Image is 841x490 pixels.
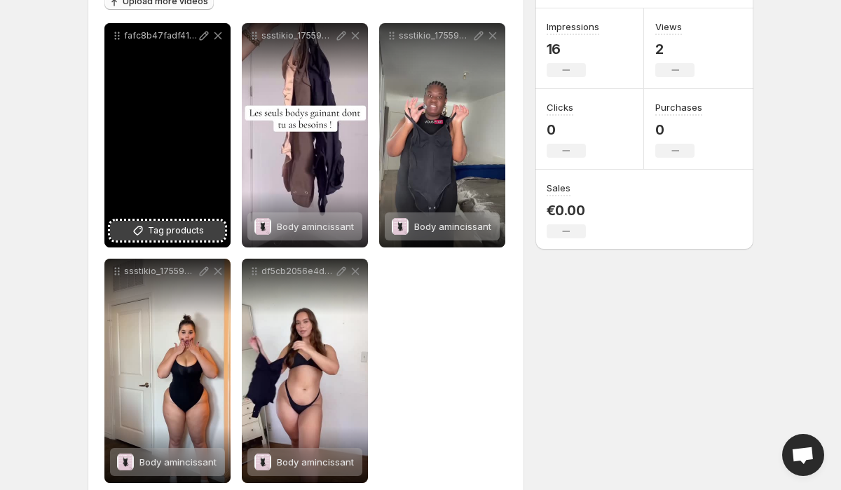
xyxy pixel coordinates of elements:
[655,121,702,138] p: 0
[414,221,491,232] span: Body amincissant
[104,259,231,483] div: ssstikio_1755966003847Body amincissantBody amincissant
[124,30,197,41] p: fafc8b47fadf41f0a4c6814eb843fcd3HD-720p-16Mbps-52425459
[139,456,217,468] span: Body amincissant
[242,23,368,247] div: ssstikio_1755971100878Body amincissantBody amincissant
[655,20,682,34] h3: Views
[379,23,505,247] div: ssstikio_1755965580440Body amincissantBody amincissant
[277,221,354,232] span: Body amincissant
[399,30,472,41] p: ssstikio_1755965580440
[148,224,204,238] span: Tag products
[547,41,599,57] p: 16
[547,202,586,219] p: €0.00
[261,30,334,41] p: ssstikio_1755971100878
[124,266,197,277] p: ssstikio_1755966003847
[547,121,586,138] p: 0
[242,259,368,483] div: df5cb2056e4d42da88a947745dc526f1HD-1080p-25Mbps-33361266Body amincissantBody amincissant
[782,434,824,476] a: Open chat
[655,100,702,114] h3: Purchases
[547,181,570,195] h3: Sales
[547,20,599,34] h3: Impressions
[277,456,354,468] span: Body amincissant
[261,266,334,277] p: df5cb2056e4d42da88a947745dc526f1HD-1080p-25Mbps-33361266
[547,100,573,114] h3: Clicks
[110,221,225,240] button: Tag products
[655,41,695,57] p: 2
[104,23,231,247] div: fafc8b47fadf41f0a4c6814eb843fcd3HD-720p-16Mbps-52425459Tag products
